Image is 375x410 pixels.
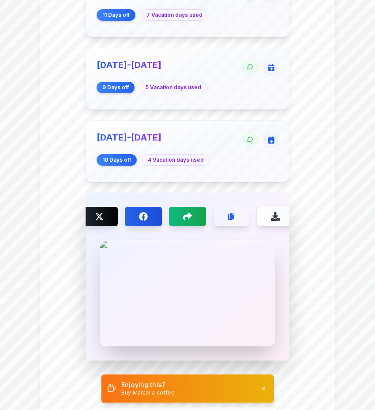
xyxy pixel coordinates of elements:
[140,82,207,93] div: 5 Vacation days used
[243,60,257,74] button: Suggest Trip
[213,207,249,226] button: Copy link
[141,9,208,21] div: 7 Vacation days used
[264,61,278,75] button: Add to Calendar
[121,389,175,396] p: Buy Marcel a coffee
[142,154,210,166] div: 4 Vacation days used
[97,131,161,144] h3: [DATE]-[DATE]
[264,133,278,147] button: Add to Calendar
[121,380,175,389] p: Enjoying this?
[97,82,135,93] div: 9 Days off
[97,154,137,166] div: 10 Days off
[97,59,161,71] h3: [DATE]-[DATE]
[243,132,257,146] button: Suggest Trip
[97,9,135,21] div: 11 Days off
